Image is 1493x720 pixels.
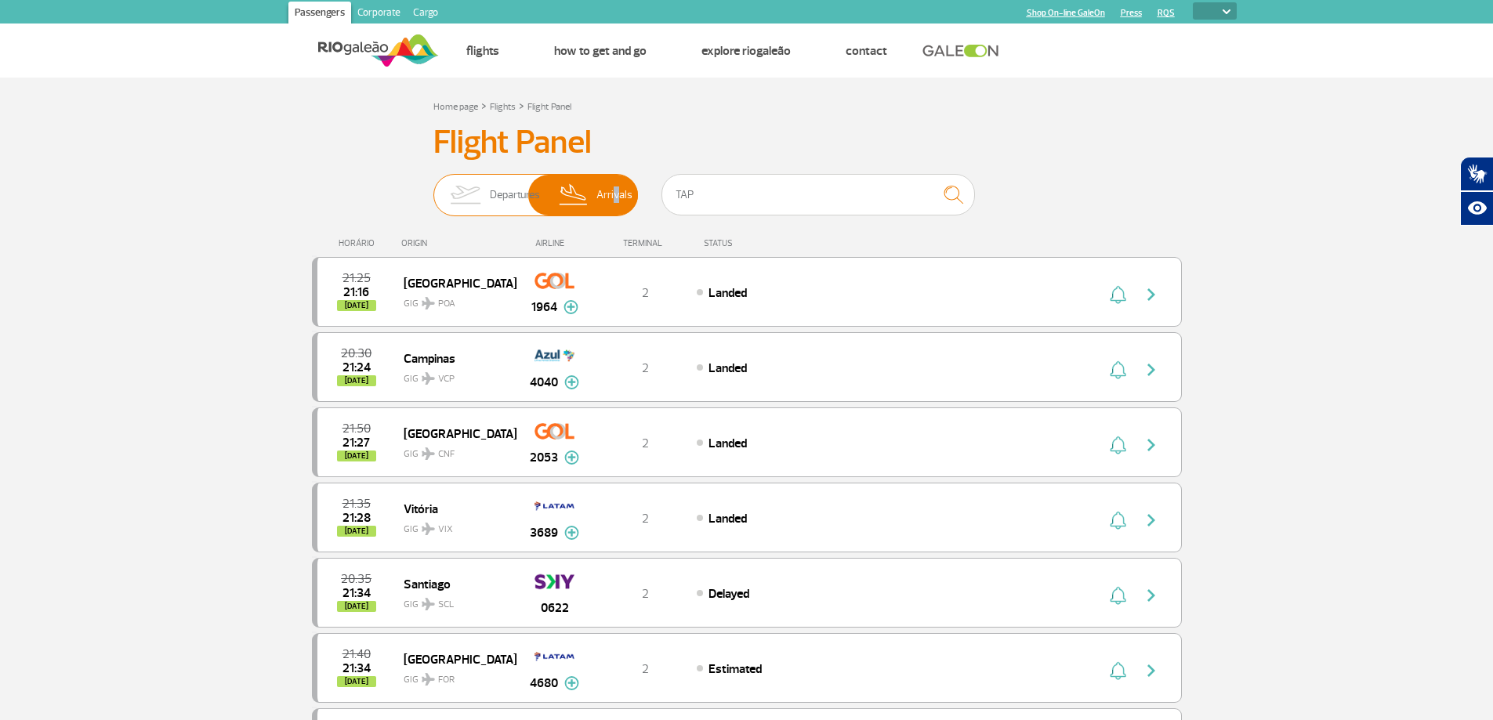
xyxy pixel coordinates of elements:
a: Corporate [351,2,407,27]
div: TERMINAL [594,238,696,248]
span: 1964 [531,298,557,317]
span: [DATE] [337,526,376,537]
span: 2025-09-24 20:30:00 [341,348,371,359]
img: mais-info-painel-voo.svg [564,526,579,540]
img: mais-info-painel-voo.svg [564,676,579,690]
div: AIRLINE [516,238,594,248]
button: Abrir recursos assistivos. [1460,191,1493,226]
span: Arrivals [596,175,632,215]
span: 2025-09-24 21:35:00 [342,498,371,509]
a: > [519,96,524,114]
img: seta-direita-painel-voo.svg [1142,285,1161,304]
span: VIX [438,523,453,537]
span: GIG [404,364,504,386]
span: [DATE] [337,601,376,612]
span: CNF [438,447,455,461]
span: GIG [404,589,504,612]
span: FOR [438,673,455,687]
span: [GEOGRAPHIC_DATA] [404,649,504,669]
img: sino-painel-voo.svg [1110,586,1126,605]
img: sino-painel-voo.svg [1110,285,1126,304]
span: 2 [642,285,649,301]
span: POA [438,297,455,311]
img: seta-direita-painel-voo.svg [1142,436,1161,454]
img: sino-painel-voo.svg [1110,511,1126,530]
span: 2053 [530,448,558,467]
img: slider-embarque [440,175,490,215]
span: 2025-09-24 21:24:10 [342,362,371,373]
img: seta-direita-painel-voo.svg [1142,586,1161,605]
span: 2025-09-24 21:50:00 [342,423,371,434]
span: 2025-09-24 21:40:00 [342,649,371,660]
a: Shop On-line GaleOn [1027,8,1105,18]
div: Plugin de acessibilidade da Hand Talk. [1460,157,1493,226]
span: Landed [708,511,747,526]
span: 2025-09-24 21:25:00 [342,273,371,284]
a: Press [1121,8,1142,18]
img: destiny_airplane.svg [422,598,435,610]
span: 2025-09-24 21:16:47 [343,287,369,298]
span: [DATE] [337,300,376,311]
span: Landed [708,436,747,451]
span: 2025-09-24 21:34:00 [342,663,371,674]
img: slider-desembarque [551,175,597,215]
span: 2025-09-24 20:35:00 [341,573,371,584]
span: Departures [490,175,540,215]
span: Estimated [708,661,762,677]
span: Santiago [404,573,504,594]
span: VCP [438,372,455,386]
span: 4040 [530,373,558,392]
a: RQS [1158,8,1175,18]
a: Contact [846,43,887,59]
span: [DATE] [337,450,376,461]
a: Flight Panel [527,101,571,113]
span: 2025-09-24 21:28:21 [342,512,371,523]
img: destiny_airplane.svg [422,297,435,309]
a: Home page [433,101,478,113]
span: 4680 [530,674,558,693]
span: GIG [404,439,504,461]
span: 2 [642,436,649,451]
span: GIG [404,514,504,537]
span: [GEOGRAPHIC_DATA] [404,273,504,293]
span: GIG [404,288,504,311]
button: Abrir tradutor de língua de sinais. [1460,157,1493,191]
img: seta-direita-painel-voo.svg [1142,511,1161,530]
img: seta-direita-painel-voo.svg [1142,360,1161,379]
img: sino-painel-voo.svg [1110,661,1126,680]
img: mais-info-painel-voo.svg [563,300,578,314]
img: destiny_airplane.svg [422,673,435,686]
a: Passengers [288,2,351,27]
img: seta-direita-painel-voo.svg [1142,661,1161,680]
span: 2 [642,360,649,376]
span: Landed [708,285,747,301]
img: sino-painel-voo.svg [1110,436,1126,454]
span: 2 [642,586,649,602]
a: Flights [466,43,499,59]
span: Campinas [404,348,504,368]
div: STATUS [696,238,824,248]
span: 2 [642,511,649,526]
span: [DATE] [337,375,376,386]
input: Flight, city or airline [661,174,975,215]
a: > [481,96,487,114]
span: SCL [438,598,454,612]
span: Delayed [708,586,749,602]
div: ORIGIN [401,238,516,248]
span: 0622 [541,599,569,617]
a: Explore RIOgaleão [701,43,791,59]
span: 2025-09-24 21:34:00 [342,588,371,599]
img: destiny_airplane.svg [422,372,435,385]
a: How to get and go [554,43,647,59]
span: [DATE] [337,676,376,687]
span: 2 [642,661,649,677]
span: Vitória [404,498,504,519]
img: destiny_airplane.svg [422,447,435,460]
img: mais-info-painel-voo.svg [564,375,579,389]
span: GIG [404,664,504,687]
div: HORÁRIO [317,238,402,248]
span: 2025-09-24 21:27:00 [342,437,370,448]
span: [GEOGRAPHIC_DATA] [404,423,504,443]
span: Landed [708,360,747,376]
img: destiny_airplane.svg [422,523,435,535]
